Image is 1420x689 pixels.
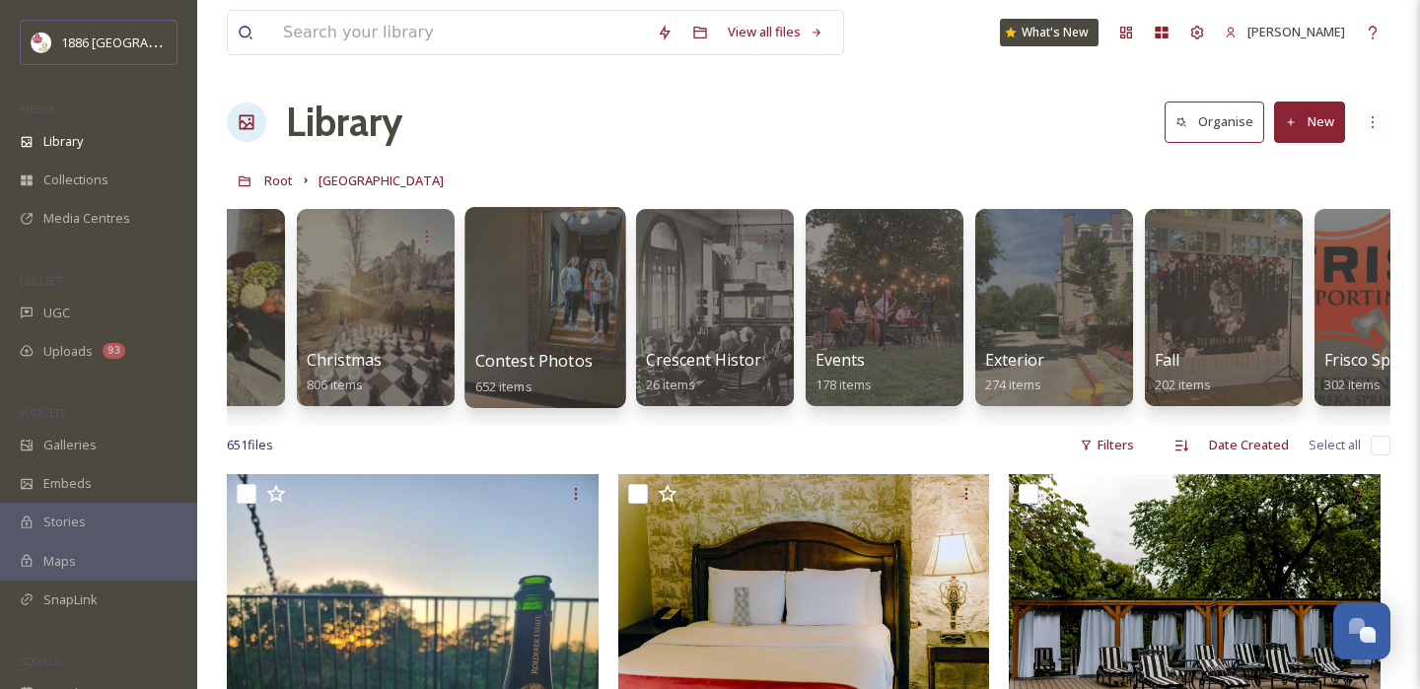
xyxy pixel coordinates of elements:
span: Embeds [43,474,92,493]
div: Date Created [1199,426,1299,464]
a: Organise [1165,102,1274,142]
button: Organise [1165,102,1264,142]
span: Uploads [43,342,93,361]
a: View all files [718,13,833,51]
span: MEDIA [20,102,54,116]
span: 202 items [1155,376,1211,393]
span: SnapLink [43,590,98,609]
span: Collections [43,171,108,189]
span: 651 file s [227,436,273,454]
a: Library [286,93,402,152]
a: Crescent History Photos26 items [646,351,826,393]
a: Contest Photos (Seasons)652 items [475,352,671,395]
span: Select all [1309,436,1361,454]
img: logos.png [32,33,51,52]
span: 1886 [GEOGRAPHIC_DATA] [61,33,217,51]
a: [GEOGRAPHIC_DATA] [319,169,444,192]
span: UGC [43,304,70,322]
span: WIDGETS [20,405,65,420]
input: Search your library [273,11,647,54]
span: Library [43,132,83,151]
span: 274 items [985,376,1041,393]
button: Open Chat [1333,602,1390,659]
span: Stories [43,513,86,531]
span: COLLECT [20,273,62,288]
a: Events178 items [816,351,872,393]
span: Christmas [307,349,382,371]
span: [PERSON_NAME] [1247,23,1345,40]
span: Maps [43,552,76,571]
span: Contest Photos (Seasons) [475,350,671,372]
a: [PERSON_NAME] [1215,13,1355,51]
div: 93 [103,343,125,359]
span: 806 items [307,376,363,393]
span: Root [264,172,293,189]
span: 302 items [1324,376,1381,393]
span: Galleries [43,436,97,454]
span: 178 items [816,376,872,393]
span: Media Centres [43,209,130,228]
a: Christmas806 items [307,351,382,393]
a: Root [264,169,293,192]
span: Exterior [985,349,1044,371]
div: Filters [1070,426,1144,464]
a: What's New [1000,19,1099,46]
span: 26 items [646,376,695,393]
span: Events [816,349,865,371]
button: New [1274,102,1345,142]
a: Fall202 items [1155,351,1211,393]
span: Crescent History Photos [646,349,826,371]
span: [GEOGRAPHIC_DATA] [319,172,444,189]
span: SOCIALS [20,654,59,668]
a: Exterior274 items [985,351,1044,393]
span: Fall [1155,349,1179,371]
span: 652 items [475,377,532,394]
